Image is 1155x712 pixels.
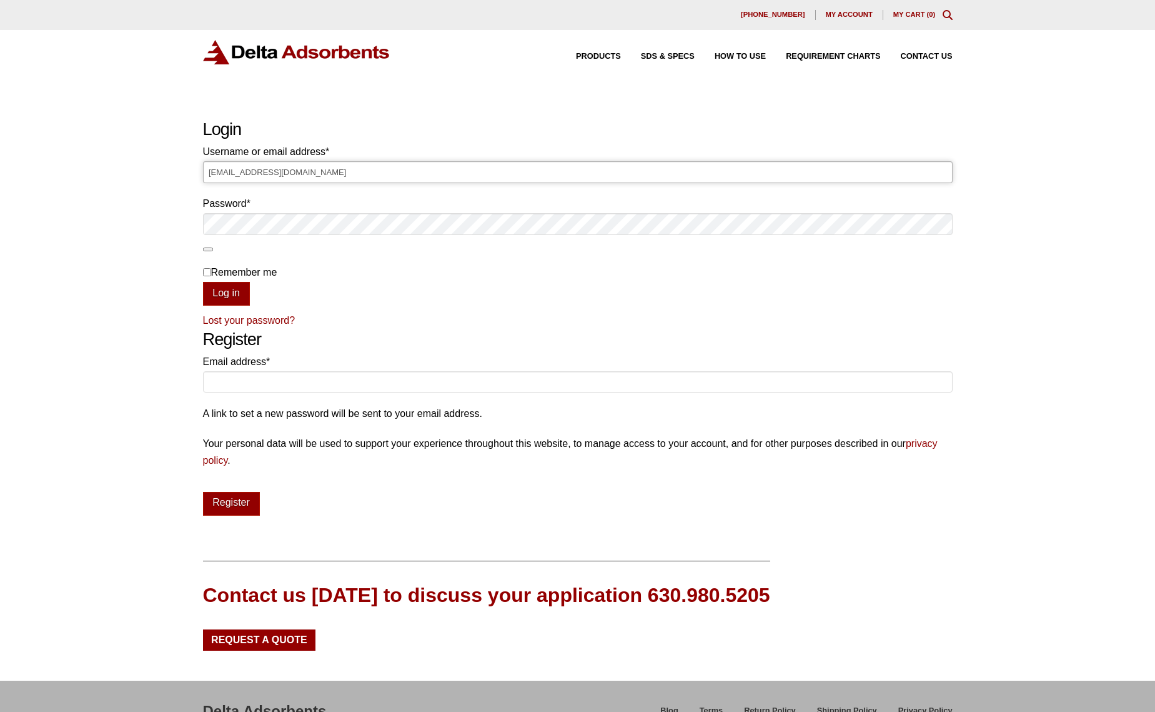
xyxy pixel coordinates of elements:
[816,10,883,20] a: My account
[211,267,277,278] span: Remember me
[826,11,873,18] span: My account
[203,405,953,422] p: A link to set a new password will be sent to your email address.
[715,53,766,61] span: How to Use
[203,315,295,326] a: Lost your password?
[556,53,621,61] a: Products
[731,10,816,20] a: [PHONE_NUMBER]
[203,435,953,469] p: Your personal data will be used to support your experience throughout this website, to manage acc...
[695,53,766,61] a: How to Use
[621,53,695,61] a: SDS & SPECS
[203,119,953,140] h2: Login
[203,629,316,651] a: Request a Quote
[203,143,953,160] label: Username or email address
[943,10,953,20] div: Toggle Modal Content
[881,53,953,61] a: Contact Us
[786,53,880,61] span: Requirement Charts
[203,492,260,516] button: Register
[741,11,805,18] span: [PHONE_NUMBER]
[641,53,695,61] span: SDS & SPECS
[203,329,953,350] h2: Register
[901,53,953,61] span: Contact Us
[203,581,770,609] div: Contact us [DATE] to discuss your application 630.980.5205
[929,11,933,18] span: 0
[203,353,953,370] label: Email address
[203,268,211,276] input: Remember me
[203,195,953,212] label: Password
[203,40,390,64] img: Delta Adsorbents
[766,53,880,61] a: Requirement Charts
[203,282,250,306] button: Log in
[893,11,936,18] a: My Cart (0)
[576,53,621,61] span: Products
[203,248,213,251] button: Show password
[211,635,307,645] span: Request a Quote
